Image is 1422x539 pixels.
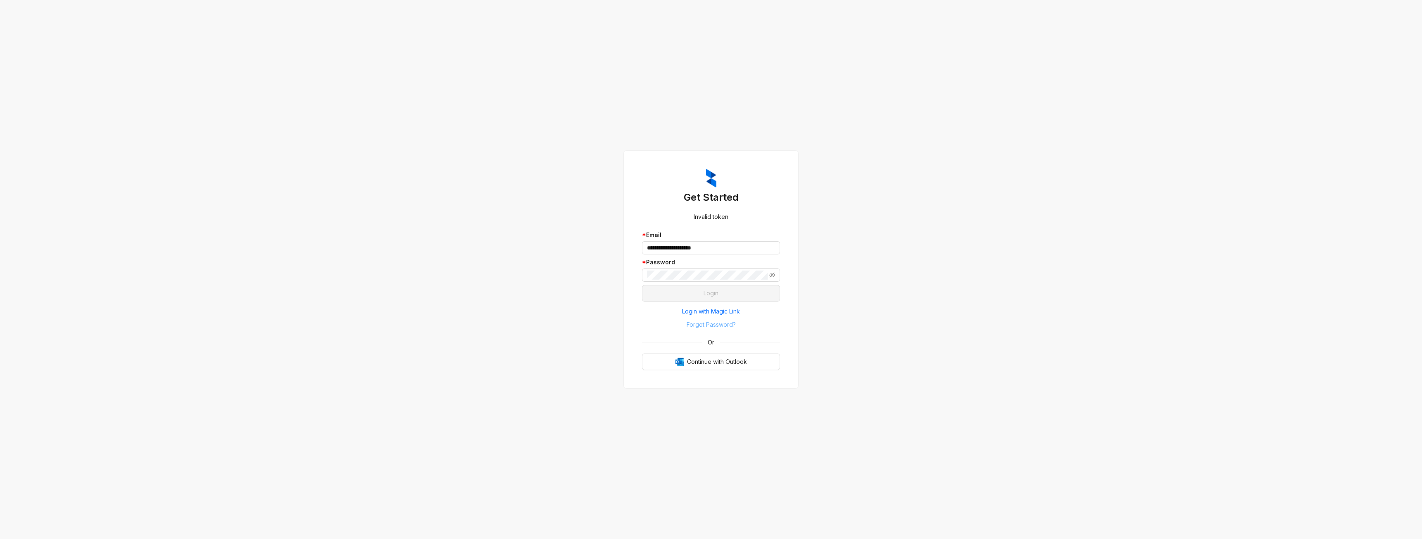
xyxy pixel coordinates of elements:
[642,230,780,240] div: Email
[642,318,780,331] button: Forgot Password?
[642,258,780,267] div: Password
[642,354,780,370] button: OutlookContinue with Outlook
[642,285,780,302] button: Login
[706,169,716,188] img: ZumaIcon
[687,320,736,329] span: Forgot Password?
[769,272,775,278] span: eye-invisible
[687,357,747,366] span: Continue with Outlook
[702,338,720,347] span: Or
[675,358,684,366] img: Outlook
[682,307,740,316] span: Login with Magic Link
[642,212,780,221] div: Invalid token
[642,305,780,318] button: Login with Magic Link
[642,191,780,204] h3: Get Started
